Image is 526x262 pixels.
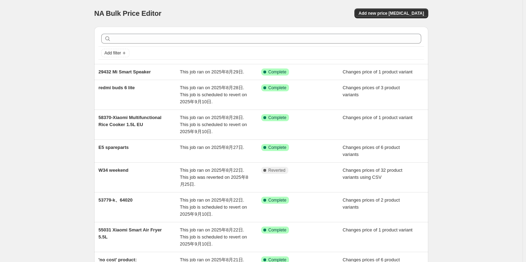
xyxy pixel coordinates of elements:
[343,69,413,74] span: Changes price of 1 product variant
[268,197,286,203] span: Complete
[98,85,135,90] span: redmi buds 6 lite
[180,145,244,150] span: This job ran on 2025年8月27日.
[343,145,400,157] span: Changes prices of 6 product variants
[343,168,403,180] span: Changes prices of 32 product variants using CSV
[180,85,247,104] span: This job ran on 2025年8月28日. This job is scheduled to revert on 2025年9月10日.
[343,115,413,120] span: Changes price of 1 product variant
[98,168,128,173] span: W34 weekend
[104,50,121,56] span: Add filter
[359,11,424,16] span: Add new price [MEDICAL_DATA]
[268,227,286,233] span: Complete
[94,9,161,17] span: NA Bulk Price Editor
[343,197,400,210] span: Changes prices of 2 product variants
[268,145,286,150] span: Complete
[343,85,400,97] span: Changes prices of 3 product variants
[98,115,161,127] span: 58370-Xiaomi Multifunctional Rice Cooker 1.5L EU
[268,168,286,173] span: Reverted
[180,115,247,134] span: This job ran on 2025年8月28日. This job is scheduled to revert on 2025年9月10日.
[268,69,286,75] span: Complete
[180,227,247,247] span: This job ran on 2025年8月22日. This job is scheduled to revert on 2025年9月10日.
[268,85,286,91] span: Complete
[180,168,248,187] span: This job ran on 2025年8月22日. This job was reverted on 2025年8月25日.
[98,145,129,150] span: E5 spareparts
[98,69,151,74] span: 29432 Mi Smart Speaker
[354,8,428,18] button: Add new price [MEDICAL_DATA]
[101,49,129,57] button: Add filter
[268,115,286,120] span: Complete
[98,227,162,240] span: 55031 Xiaomi Smart Air Fryer 5.5L
[343,227,413,232] span: Changes price of 1 product variant
[180,197,247,217] span: This job ran on 2025年8月22日. This job is scheduled to revert on 2025年9月10日.
[180,69,244,74] span: This job ran on 2025年8月29日.
[98,197,133,203] span: 53779-k、64020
